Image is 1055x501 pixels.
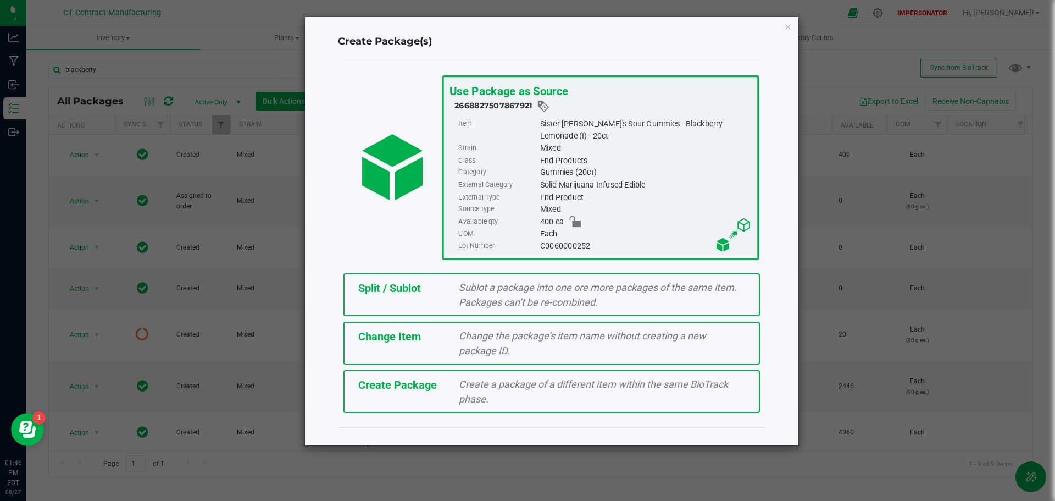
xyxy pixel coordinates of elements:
div: Mixed [540,142,751,155]
div: End Products [540,155,751,167]
label: External Type [458,191,537,203]
span: Create a package of a different item within the same BioTrack phase. [459,378,728,405]
span: Use Package as Source [449,84,568,98]
div: Solid Marijuana Infused Edible [540,179,751,191]
span: 400 ea [540,216,563,228]
h4: Create Package(s) [338,35,765,49]
label: Class [458,155,537,167]
label: External Category [458,179,537,191]
span: Change Item [358,330,421,343]
div: Mixed [540,203,751,216]
div: Gummies (20ct) [540,167,751,179]
label: Strain [458,142,537,155]
span: Change the package’s item name without creating a new package ID. [459,330,706,356]
label: Item [458,118,537,142]
div: End Product [540,191,751,203]
span: Create Package [358,378,437,392]
div: C0060000252 [540,240,751,252]
label: Available qty [458,216,537,228]
span: Sublot a package into one ore more packages of the same item. Packages can’t be re-combined. [459,282,737,308]
div: Sister [PERSON_NAME]'s Sour Gummies - Blackberry Lemonade (I) - 20ct [540,118,751,142]
div: 2668827507867921 [454,100,752,113]
iframe: Resource center [11,413,44,446]
label: Category [458,167,537,179]
span: Split / Sublot [358,282,421,295]
label: Source type [458,203,537,216]
div: Each [540,228,751,240]
iframe: Resource center unread badge [32,411,46,425]
label: UOM [458,228,537,240]
label: Lot Number [458,240,537,252]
